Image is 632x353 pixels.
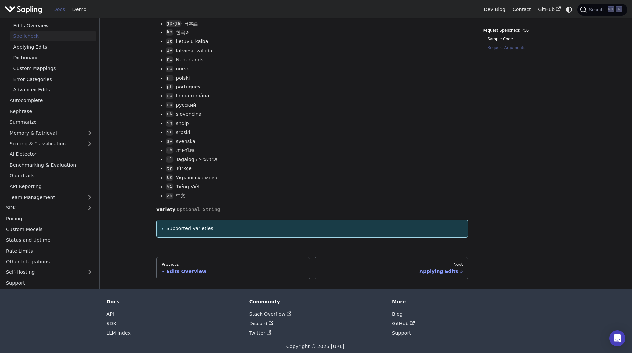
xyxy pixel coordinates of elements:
[10,31,96,41] a: Spellcheck
[166,120,468,128] li: : shqip
[616,6,622,12] kbd: K
[534,4,564,15] a: GitHub
[6,96,96,105] a: Autocomplete
[166,47,468,55] li: : latviešu valoda
[156,206,468,214] p: :
[166,156,173,163] code: tl
[166,38,468,46] li: : lietuvių kalba
[166,38,173,45] code: lt
[106,330,131,336] a: LLM Index
[156,207,175,212] strong: variety
[166,84,173,90] code: pt
[166,129,468,137] li: : srpski
[249,321,273,326] a: Discord
[166,147,173,154] code: th
[162,262,305,267] div: Previous
[249,299,383,305] div: Community
[156,257,310,279] a: PreviousEdits Overview
[106,343,525,351] div: Copyright © 2025 [URL].
[166,83,468,91] li: : português
[6,149,96,159] a: AI Detector
[166,120,173,127] code: sq
[10,74,96,84] a: Error Categories
[106,299,240,305] div: Docs
[166,183,173,190] code: vi
[6,182,96,191] a: API Reporting
[2,257,96,266] a: Other Integrations
[162,225,463,233] summary: Supported Varieties
[6,128,96,138] a: Memory & Retrieval
[166,138,468,146] li: : svenska
[166,93,173,99] code: ro
[166,56,468,64] li: : Nederlands
[577,4,627,16] button: Search (Ctrl+K)
[10,53,96,63] a: Dictionary
[69,4,90,15] a: Demo
[166,156,468,164] li: : Tagalog / ᜆᜄᜎᜓᜄ᜔
[166,101,468,109] li: : русский
[166,20,181,27] code: jp/ja
[483,28,573,34] a: Request Spellcheck POST
[480,4,509,15] a: Dev Blog
[50,4,69,15] a: Docs
[166,74,468,82] li: : polski
[83,203,96,213] button: Expand sidebar category 'SDK'
[6,192,96,202] a: Team Management
[166,174,173,181] code: uk
[6,106,96,116] a: Rephrase
[166,110,468,118] li: : slovenčina
[10,64,96,73] a: Custom Mappings
[2,246,96,256] a: Rate Limits
[166,66,173,72] code: no
[392,330,411,336] a: Support
[2,214,96,223] a: Pricing
[10,21,96,30] a: Edits Overview
[2,235,96,245] a: Status and Uptime
[166,138,173,145] code: sv
[509,4,535,15] a: Contact
[6,117,96,127] a: Summarize
[6,139,96,148] a: Scoring & Classification
[2,203,83,213] a: SDK
[166,20,468,28] li: : 日本語
[166,165,468,173] li: : Türkçe
[587,7,608,12] span: Search
[10,85,96,95] a: Advanced Edits
[6,160,96,170] a: Benchmarking & Evaluation
[166,56,173,63] code: nl
[166,147,468,155] li: : ภาษาไทย
[320,262,463,267] div: Next
[487,36,570,42] a: Sample Code
[10,42,96,52] a: Applying Edits
[2,225,96,234] a: Custom Models
[315,257,468,279] a: NextApplying Edits
[2,278,96,288] a: Support
[166,165,173,172] code: tr
[177,207,220,212] span: Optional String
[162,268,305,274] div: Edits Overview
[6,171,96,181] a: Guardrails
[249,330,271,336] a: Twitter
[166,174,468,182] li: : Українська мова
[2,267,96,277] a: Self-Hosting
[487,45,570,51] a: Request Arguments
[156,257,468,279] nav: Docs pages
[166,75,173,81] code: pl
[392,299,526,305] div: More
[609,330,625,346] div: Open Intercom Messenger
[320,268,463,274] div: Applying Edits
[166,183,468,191] li: : Tiếng Việt
[564,5,574,14] button: Switch between dark and light mode (currently system mode)
[166,92,468,100] li: : limba română
[166,193,173,199] code: zh
[166,47,173,54] code: lv
[5,5,45,14] a: Sapling.ai
[249,311,291,317] a: Stack Overflow
[166,65,468,73] li: : norsk
[166,102,173,108] code: ru
[166,111,173,117] code: sk
[166,29,173,36] code: ko
[106,321,116,326] a: SDK
[166,29,468,37] li: : 한국어
[392,321,415,326] a: GitHub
